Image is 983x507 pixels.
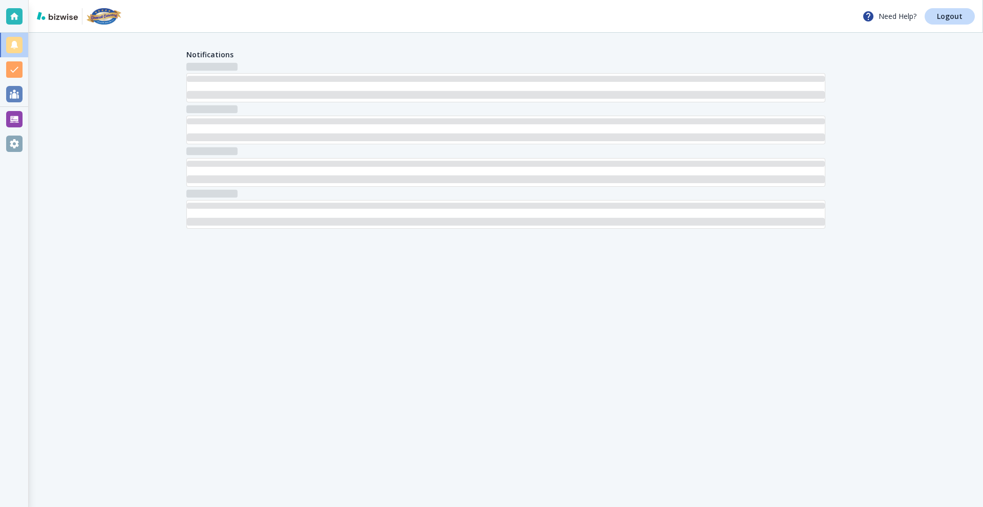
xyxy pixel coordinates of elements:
p: Need Help? [862,10,916,23]
img: bizwise [37,12,78,20]
p: Logout [937,13,963,20]
a: Logout [925,8,975,25]
h4: Notifications [186,49,233,60]
img: Coastal Catering [87,8,121,25]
